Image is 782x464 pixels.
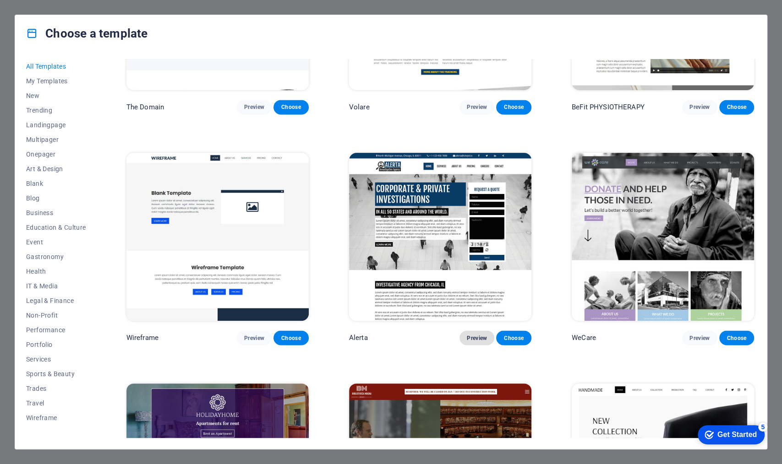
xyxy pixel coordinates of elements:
[26,370,86,378] span: Sports & Beauty
[689,334,710,341] span: Preview
[26,176,86,191] button: Blank
[273,100,308,114] button: Choose
[349,153,531,321] img: Alerta
[26,59,86,74] button: All Templates
[26,224,86,231] span: Education & Culture
[26,279,86,293] button: IT & Media
[467,334,487,341] span: Preview
[572,103,645,112] p: BeFit PHYSIOTHERAPY
[237,330,272,345] button: Preview
[126,153,309,321] img: Wireframe
[68,2,77,11] div: 5
[26,74,86,88] button: My Templates
[281,103,301,111] span: Choose
[26,205,86,220] button: Business
[503,334,524,341] span: Choose
[26,235,86,249] button: Event
[7,5,74,24] div: Get Started 5 items remaining, 0% complete
[26,249,86,264] button: Gastronomy
[26,410,86,425] button: Wireframe
[572,333,596,342] p: WeCare
[26,399,86,407] span: Travel
[727,103,747,111] span: Choose
[244,334,264,341] span: Preview
[349,333,368,342] p: Alerta
[719,100,754,114] button: Choose
[496,330,531,345] button: Choose
[26,118,86,132] button: Landingpage
[682,330,717,345] button: Preview
[237,100,272,114] button: Preview
[26,356,86,363] span: Services
[719,330,754,345] button: Choose
[26,293,86,308] button: Legal & Finance
[26,352,86,367] button: Services
[572,153,754,321] img: WeCare
[26,312,86,319] span: Non-Profit
[26,282,86,290] span: IT & Media
[26,121,86,129] span: Landingpage
[26,323,86,337] button: Performance
[26,136,86,143] span: Multipager
[26,191,86,205] button: Blog
[26,381,86,396] button: Trades
[459,100,494,114] button: Preview
[26,385,86,392] span: Trades
[26,297,86,304] span: Legal & Finance
[26,165,86,173] span: Art & Design
[26,147,86,162] button: Onepager
[26,92,86,99] span: New
[26,341,86,348] span: Portfolio
[26,264,86,279] button: Health
[26,107,86,114] span: Trending
[727,334,747,341] span: Choose
[26,209,86,216] span: Business
[26,337,86,352] button: Portfolio
[689,103,710,111] span: Preview
[26,103,86,118] button: Trending
[682,100,717,114] button: Preview
[26,326,86,334] span: Performance
[26,308,86,323] button: Non-Profit
[26,194,86,202] span: Blog
[26,77,86,85] span: My Templates
[26,180,86,187] span: Blank
[26,88,86,103] button: New
[281,334,301,341] span: Choose
[26,26,148,41] h4: Choose a template
[349,103,370,112] p: Volare
[503,103,524,111] span: Choose
[126,103,164,112] p: The Domain
[26,253,86,260] span: Gastronomy
[26,268,86,275] span: Health
[273,330,308,345] button: Choose
[26,220,86,235] button: Education & Culture
[459,330,494,345] button: Preview
[467,103,487,111] span: Preview
[26,238,86,246] span: Event
[244,103,264,111] span: Preview
[126,333,159,342] p: Wireframe
[26,414,86,421] span: Wireframe
[26,396,86,410] button: Travel
[27,10,66,18] div: Get Started
[26,162,86,176] button: Art & Design
[496,100,531,114] button: Choose
[26,132,86,147] button: Multipager
[26,367,86,381] button: Sports & Beauty
[26,151,86,158] span: Onepager
[26,63,86,70] span: All Templates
